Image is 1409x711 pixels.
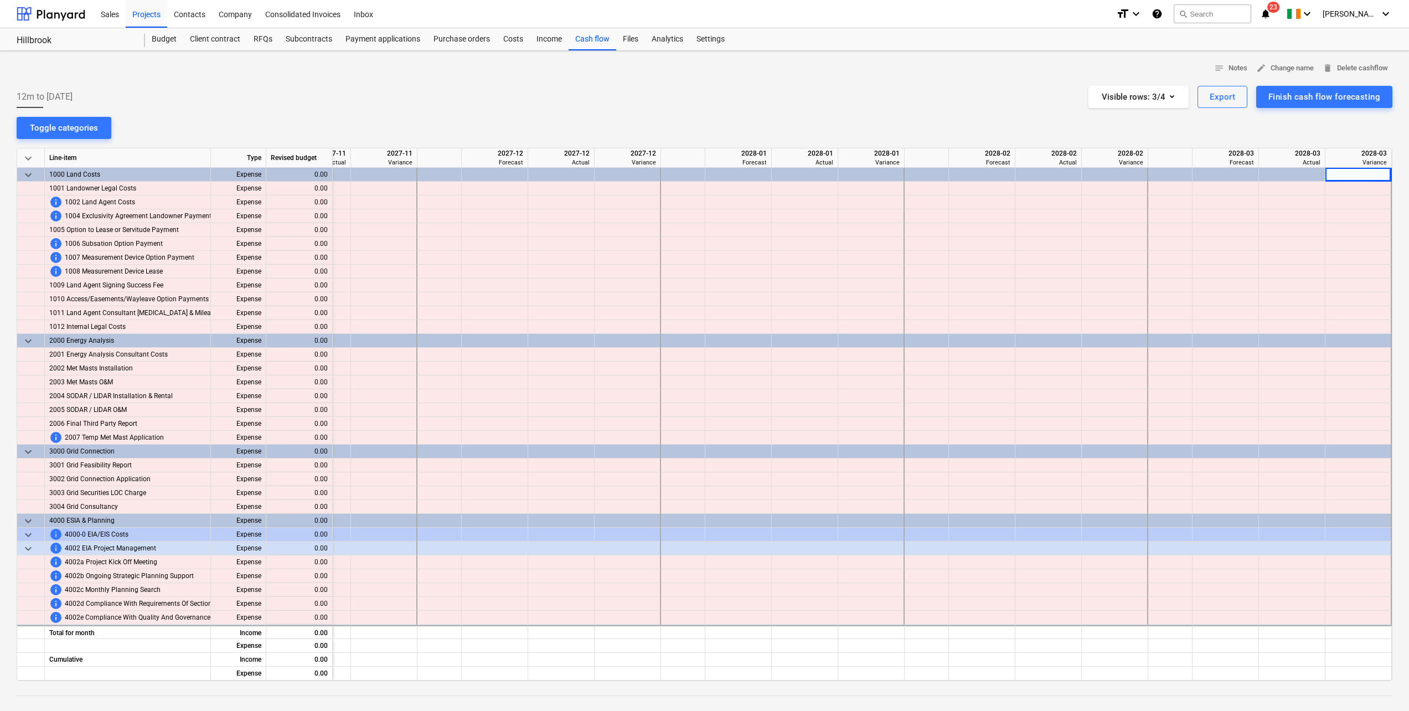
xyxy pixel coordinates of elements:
div: Income [211,653,266,667]
button: Visible rows:3/4 [1088,86,1189,108]
div: Line-item [45,148,211,168]
div: 2028-03 [1197,148,1254,158]
div: Expense [211,334,266,348]
span: 4003 EIA/EIAR and Planning Application [65,625,187,638]
div: 2027-11 [355,148,412,158]
span: notes [1214,63,1224,73]
a: Costs [497,28,530,50]
div: Variance [1086,158,1143,167]
a: Subcontracts [279,28,339,50]
div: Variance [843,158,900,167]
div: Export [1210,90,1235,104]
a: Purchase orders [427,28,497,50]
div: Expense [211,209,266,223]
span: keyboard_arrow_down [22,168,35,182]
span: 2000 Energy Analysis [49,334,114,348]
span: 3004 Grid Consultancy [49,500,118,514]
span: 2006 Final Third Party Report [49,417,137,431]
div: Variance [599,158,656,167]
div: Expense [211,362,266,375]
span: 4002d Compliance With Requirements Of Section 2.7 Of The RFP [65,597,258,611]
i: notifications [1260,7,1271,20]
div: 0.00 [266,500,333,514]
span: keyboard_arrow_down [22,542,35,555]
span: 1000 Land Costs [49,168,100,182]
button: Notes [1210,60,1252,77]
div: 0.00 [266,431,333,445]
div: 0.00 [266,265,333,279]
div: 0.00 [266,625,333,639]
span: keyboard_arrow_down [22,152,35,165]
button: Finish cash flow forecasting [1256,86,1392,108]
div: 2028-02 [953,148,1010,158]
a: Client contract [183,28,247,50]
span: 2001 Energy Analysis Consultant Costs [49,348,168,362]
span: edit [1256,63,1266,73]
span: 1008 Measurement Device Lease [65,265,163,279]
span: keyboard_arrow_down [22,334,35,348]
div: 0.00 [266,306,333,320]
span: Notes [1214,62,1247,75]
div: Expense [211,375,266,389]
div: Expense [211,223,266,237]
span: 3001 Grid Feasibility Report [49,458,132,472]
span: This line-item cannot be forecasted before revised budget is updated [49,265,63,278]
span: Delete cashflow [1323,62,1388,75]
span: This line-item cannot be forecasted before revised budget is updated [49,597,63,610]
span: This line-item cannot be forecasted before revised budget is updated [49,431,63,444]
a: Payment applications [339,28,427,50]
span: This line-item cannot be forecasted before revised budget is updated [49,555,63,569]
a: Cash flow [569,28,616,50]
span: 3000 Grid Connection [49,445,115,458]
div: Expense [211,555,266,569]
span: 12m to [DATE] [17,90,73,104]
span: keyboard_arrow_down [22,445,35,458]
span: keyboard_arrow_down [22,514,35,528]
div: Expense [211,237,266,251]
span: 1009 Land Agent Signing Success Fee [49,279,163,292]
span: This line-item cannot be forecasted before revised budget is updated [49,528,63,541]
div: Expense [211,348,266,362]
div: Hillbrook [17,35,132,47]
div: Actual [533,158,590,167]
div: 2028-01 [843,148,900,158]
div: Toggle categories [30,121,98,135]
span: 2003 Met Masts O&M [49,375,113,389]
button: Delete cashflow [1318,60,1392,77]
div: 0.00 [266,569,333,583]
div: 0.00 [266,472,333,486]
div: Settings [690,28,731,50]
div: Expense [211,514,266,528]
div: 0.00 [266,168,333,182]
div: Forecast [1197,158,1254,167]
a: Budget [145,28,183,50]
div: Expense [211,320,266,334]
div: 2027-12 [599,148,656,158]
div: Forecast [466,158,523,167]
div: 2027-12 [533,148,590,158]
span: keyboard_arrow_down [22,528,35,542]
div: 0.00 [266,375,333,389]
div: 0.00 [266,611,333,625]
div: Expense [211,542,266,555]
a: Income [530,28,569,50]
div: Finish cash flow forecasting [1268,90,1380,104]
span: 1002 Land Agent Costs [65,195,135,209]
div: Cumulative [45,653,211,667]
div: Expense [211,528,266,542]
div: 0.00 [266,348,333,362]
div: Expense [211,472,266,486]
i: format_size [1116,7,1129,20]
div: Expense [211,306,266,320]
div: 0.00 [266,334,333,348]
div: 0.00 [266,389,333,403]
span: delete [1323,63,1333,73]
div: Expense [211,500,266,514]
div: Expense [211,569,266,583]
div: Expense [211,445,266,458]
div: Expense [211,458,266,472]
span: search [1179,9,1188,18]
